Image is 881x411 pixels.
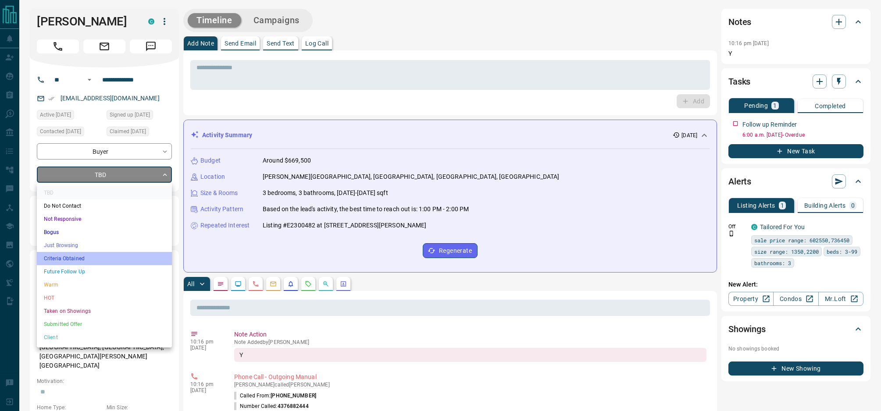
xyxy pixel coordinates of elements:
li: Submitted Offer [37,318,172,331]
li: Taken on Showings [37,305,172,318]
li: HOT [37,291,172,305]
li: Warm [37,278,172,291]
li: Client [37,331,172,344]
li: Do Not Contact [37,199,172,213]
li: Bogus [37,226,172,239]
li: Criteria Obtained [37,252,172,265]
li: Just Browsing [37,239,172,252]
li: Not Responsive [37,213,172,226]
li: Future Follow Up [37,265,172,278]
